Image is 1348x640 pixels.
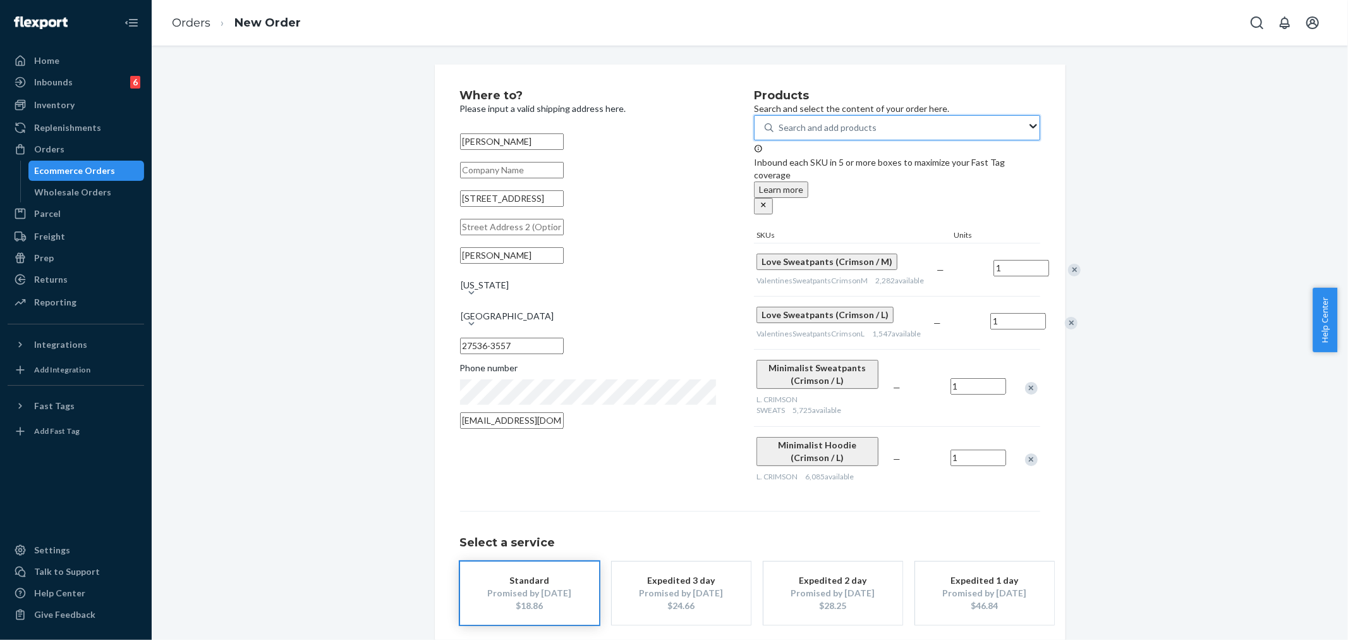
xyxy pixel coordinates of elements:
[28,182,145,202] a: Wholesale Orders
[875,276,924,285] span: 2,282 available
[460,273,461,285] input: [US_STATE]
[460,362,518,379] span: Phone number
[756,307,894,323] button: Love Sweatpants (Crimson / L)
[754,198,773,214] button: close
[130,76,140,89] div: 6
[952,230,1009,243] div: Units
[950,450,1006,466] input: Quantity
[34,426,80,436] div: Add Fast Tag
[8,139,144,159] a: Orders
[782,574,883,587] div: Expedited 2 day
[763,562,902,625] button: Expedited 2 dayPromised by [DATE]$28.25
[34,273,68,286] div: Returns
[934,574,1035,587] div: Expedited 1 day
[933,317,941,328] span: —
[1068,264,1081,276] div: Remove Item
[768,362,866,386] span: Minimalist Sweatpants (Crimson / L)
[479,587,580,600] div: Promised by [DATE]
[631,600,732,612] div: $24.66
[894,382,901,393] span: —
[756,472,798,481] span: L. CRIMSON
[460,562,599,625] button: StandardPromised by [DATE]$18.86
[34,54,59,67] div: Home
[34,608,95,621] div: Give Feedback
[479,574,580,587] div: Standard
[460,247,564,264] input: City
[754,182,808,198] button: Learn more
[782,600,883,612] div: $28.25
[993,260,1049,276] input: Quantity
[1313,288,1337,352] button: Help Center
[34,207,61,220] div: Parcel
[894,453,901,464] span: —
[8,540,144,560] a: Settings
[1300,10,1325,35] button: Open account menu
[8,248,144,268] a: Prep
[754,230,952,243] div: SKUs
[937,264,944,275] span: —
[460,219,564,235] input: Street Address 2 (Optional)
[460,412,564,429] input: Email (Only Required for International)
[119,10,144,35] button: Close Navigation
[34,252,54,264] div: Prep
[792,405,841,415] span: 5,725 available
[460,102,716,115] p: Please input a valid shipping address here.
[34,587,85,600] div: Help Center
[1025,382,1038,395] div: Remove Item
[8,292,144,312] a: Reporting
[8,269,144,290] a: Returns
[872,329,921,338] span: 1,547 available
[35,186,112,199] div: Wholesale Orders
[756,254,897,270] button: Love Sweatpants (Crimson / M)
[34,230,65,243] div: Freight
[8,72,144,92] a: Inbounds6
[8,360,144,380] a: Add Integration
[479,600,580,612] div: $18.86
[8,335,144,355] button: Integrations
[34,76,73,89] div: Inbounds
[1025,453,1038,466] div: Remove Item
[778,440,856,463] span: Minimalist Hoodie (Crimson / L)
[8,204,144,224] a: Parcel
[34,364,90,375] div: Add Integration
[756,360,878,389] button: Minimalist Sweatpants (Crimson / L)
[34,338,87,351] div: Integrations
[1065,317,1078,329] div: Remove Item
[460,162,564,178] input: Company Name
[34,121,101,134] div: Replenishments
[756,329,865,338] span: ValentinesSweatpantsCrimsonL
[460,304,461,316] input: [GEOGRAPHIC_DATA]
[8,605,144,625] button: Give Feedback
[8,51,144,71] a: Home
[1272,10,1297,35] button: Open notifications
[172,16,210,30] a: Orders
[34,143,64,156] div: Orders
[754,144,1040,214] div: Inbound each SKU in 5 or more boxes to maximize your Fast Tag coverage
[934,600,1035,612] div: $46.84
[631,587,732,600] div: Promised by [DATE]
[14,16,68,29] img: Flexport logo
[805,472,854,481] span: 6,085 available
[612,562,751,625] button: Expedited 3 dayPromised by [DATE]$24.66
[756,276,868,285] span: ValentinesSweatpantsCrimsonM
[8,562,144,582] a: Talk to Support
[460,190,564,207] input: Street Address
[8,118,144,138] a: Replenishments
[990,313,1046,329] input: Quantity
[756,437,878,466] button: Minimalist Hoodie (Crimson / L)
[779,121,877,134] div: Search and add products
[460,537,1040,550] h1: Select a service
[762,309,889,320] span: Love Sweatpants (Crimson / L)
[915,562,1054,625] button: Expedited 1 dayPromised by [DATE]$46.84
[34,296,76,309] div: Reporting
[461,279,509,292] div: [US_STATE]
[460,90,716,102] h2: Where to?
[762,256,892,267] span: Love Sweatpants (Crimson / M)
[8,583,144,603] a: Help Center
[8,95,144,115] a: Inventory
[34,99,75,111] div: Inventory
[34,400,75,412] div: Fast Tags
[34,544,70,557] div: Settings
[34,565,100,578] div: Talk to Support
